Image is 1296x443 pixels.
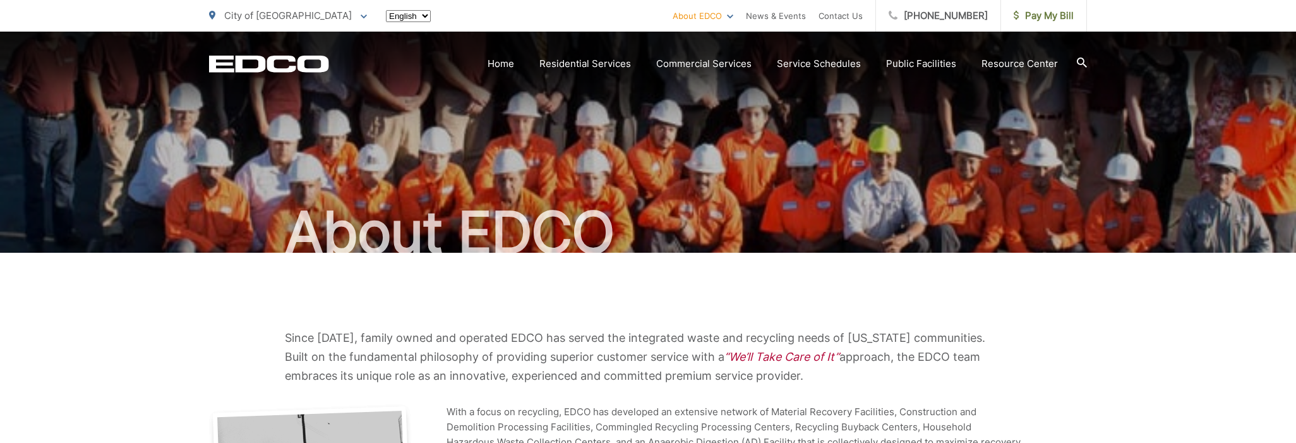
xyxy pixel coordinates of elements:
a: News & Events [746,8,806,23]
p: Since [DATE], family owned and operated EDCO has served the integrated waste and recycling needs ... [285,329,1011,385]
span: City of [GEOGRAPHIC_DATA] [224,9,352,21]
em: “We’ll Take Care of It” [724,350,839,363]
a: EDCD logo. Return to the homepage. [209,55,329,73]
a: Public Facilities [886,56,956,71]
a: Resource Center [981,56,1058,71]
a: Contact Us [819,8,863,23]
a: Residential Services [539,56,631,71]
span: Pay My Bill [1014,8,1074,23]
a: Home [488,56,514,71]
a: Commercial Services [656,56,752,71]
a: About EDCO [673,8,733,23]
select: Select a language [386,10,431,22]
a: Service Schedules [777,56,861,71]
h1: About EDCO [209,201,1087,264]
